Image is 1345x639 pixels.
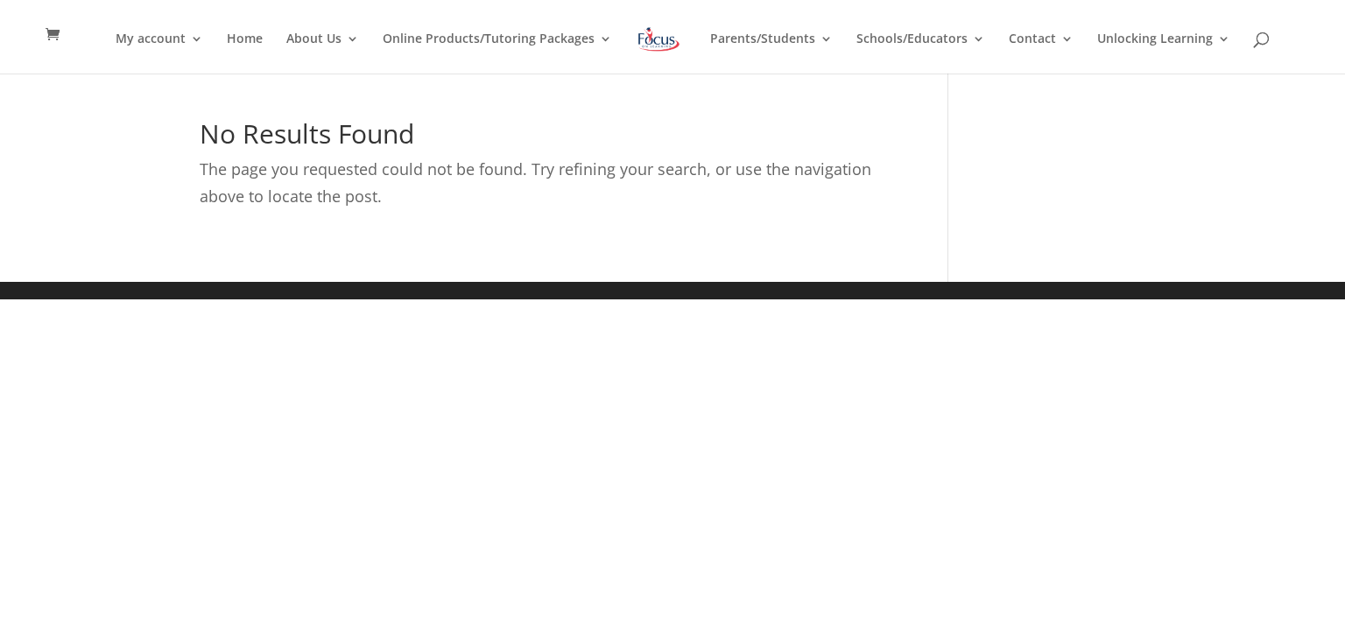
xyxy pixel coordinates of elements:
img: Focus on Learning [636,24,681,55]
a: About Us [286,32,359,74]
a: Online Products/Tutoring Packages [383,32,612,74]
h1: No Results Found [200,121,896,156]
a: Schools/Educators [856,32,985,74]
a: Unlocking Learning [1097,32,1230,74]
a: My account [116,32,203,74]
a: Contact [1009,32,1074,74]
p: The page you requested could not be found. Try refining your search, or use the navigation above ... [200,156,896,209]
a: Parents/Students [710,32,833,74]
a: Home [227,32,263,74]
